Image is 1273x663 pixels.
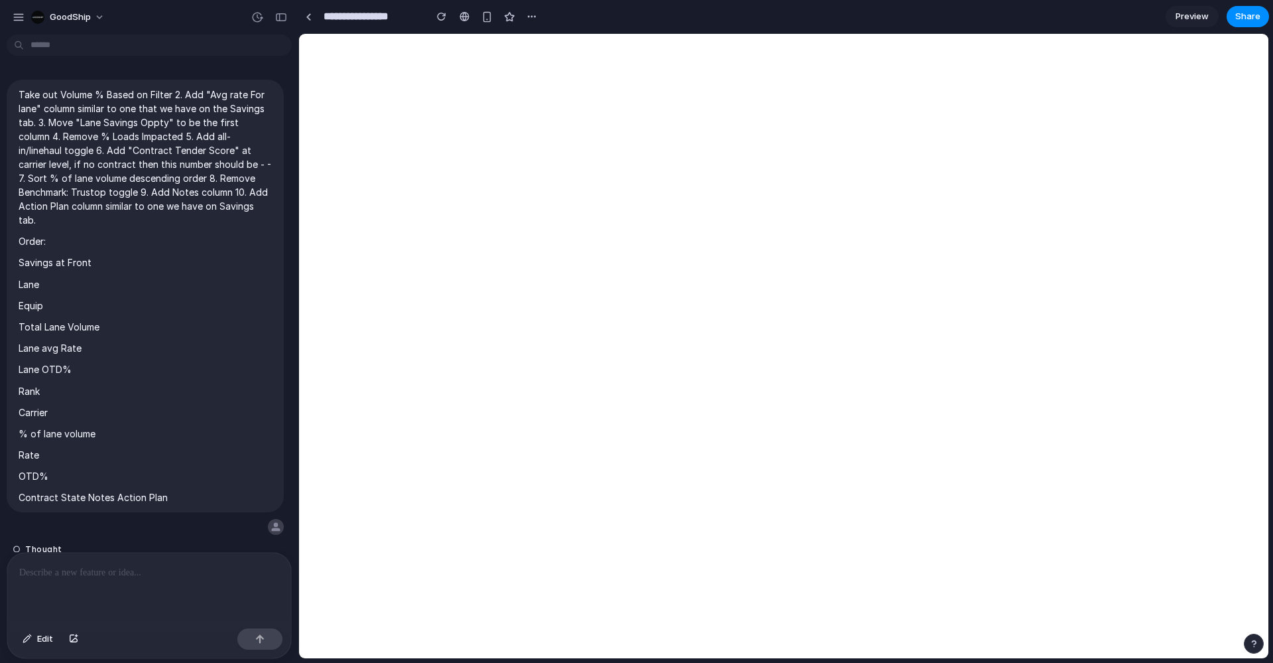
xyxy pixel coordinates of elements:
[19,362,272,376] p: Lane OTD%
[16,628,60,650] button: Edit
[19,234,272,248] p: Order:
[19,299,272,313] p: Equip
[19,256,272,269] p: Savings at Front
[19,448,272,462] p: Rate
[19,490,272,504] p: Contract State Notes Action Plan
[19,88,272,227] p: Take out Volume % Based on Filter 2. Add "Avg rate For lane" column similar to one that we have o...
[19,341,272,355] p: Lane avg Rate
[26,7,111,28] button: GoodShip
[19,427,272,441] p: % of lane volume
[19,384,272,398] p: Rank
[19,277,272,291] p: Lane
[1227,6,1269,27] button: Share
[19,469,272,483] p: OTD%
[1166,6,1219,27] a: Preview
[19,320,272,334] p: Total Lane Volume
[37,632,53,646] span: Edit
[19,405,272,419] p: Carrier
[1235,10,1260,23] span: Share
[1176,10,1209,23] span: Preview
[50,11,91,24] span: GoodShip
